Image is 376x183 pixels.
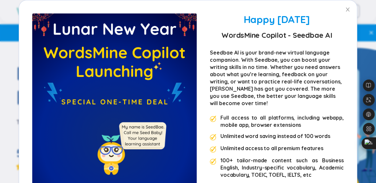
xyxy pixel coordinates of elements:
[220,132,330,141] div: Unlimited word saving instead of 100 words
[220,114,344,128] div: Full access to all platforms, including webapp, mobile app, browser extensions
[345,7,350,12] span: close
[221,29,332,41] strong: WordsMine Copilot - Seedbae AI
[220,145,323,153] div: Unlimited access to all premium features
[220,157,344,178] div: 100+ tailor-made content such as Business English, Industry-specific vocabulary, Academic vocabul...
[210,134,216,141] img: premium
[210,146,216,153] img: premium
[210,49,344,107] div: Seedbae AI is your brand-new virtual language companion. With Seedbae, you can boost your writing...
[210,158,216,165] img: premium
[338,0,357,19] button: Close
[210,116,216,122] img: premium
[244,13,310,26] span: Happy [DATE]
